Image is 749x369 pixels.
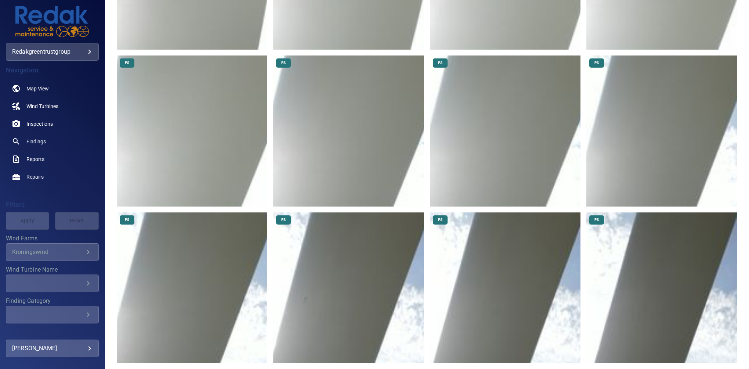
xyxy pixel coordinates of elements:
[26,173,44,180] span: Repairs
[6,275,99,292] div: Wind Turbine Name
[26,138,46,145] span: Findings
[590,217,603,222] span: PS
[277,217,290,222] span: PS
[6,168,99,186] a: repairs noActive
[590,60,603,65] span: PS
[6,115,99,133] a: inspections noActive
[12,343,93,354] div: [PERSON_NAME]
[120,60,134,65] span: PS
[6,236,99,241] label: Wind Farms
[277,60,290,65] span: PS
[120,217,134,222] span: PS
[6,243,99,261] div: Wind Farms
[12,46,93,58] div: redakgreentrustgroup
[6,43,99,61] div: redakgreentrustgroup
[12,248,84,255] div: Kroningswind
[26,155,44,163] span: Reports
[434,60,447,65] span: PS
[15,6,89,37] img: redakgreentrustgroup-logo
[6,67,99,74] h4: Navigation
[26,103,58,110] span: Wind Turbines
[26,85,49,92] span: Map View
[6,97,99,115] a: windturbines noActive
[434,217,447,222] span: PS
[6,133,99,150] a: findings noActive
[6,298,99,304] label: Finding Category
[6,201,99,208] h4: Filters
[6,306,99,323] div: Finding Category
[26,120,53,128] span: Inspections
[6,267,99,273] label: Wind Turbine Name
[6,150,99,168] a: reports noActive
[6,80,99,97] a: map noActive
